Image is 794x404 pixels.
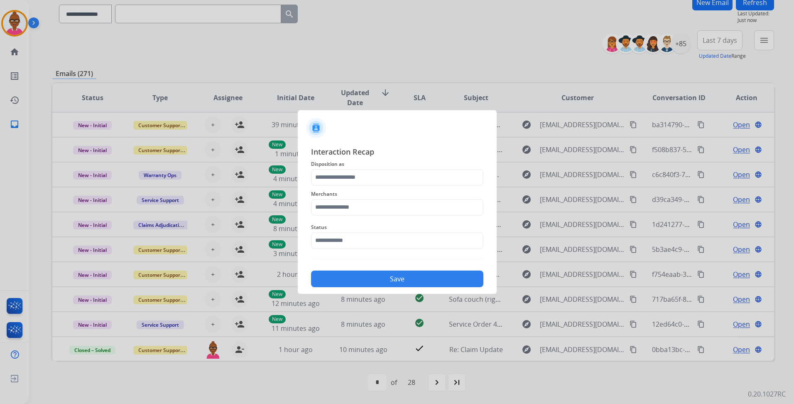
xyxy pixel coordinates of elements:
[311,271,483,287] button: Save
[306,118,326,138] img: contactIcon
[311,146,483,159] span: Interaction Recap
[311,222,483,232] span: Status
[748,389,786,399] p: 0.20.1027RC
[311,159,483,169] span: Disposition as
[311,189,483,199] span: Merchants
